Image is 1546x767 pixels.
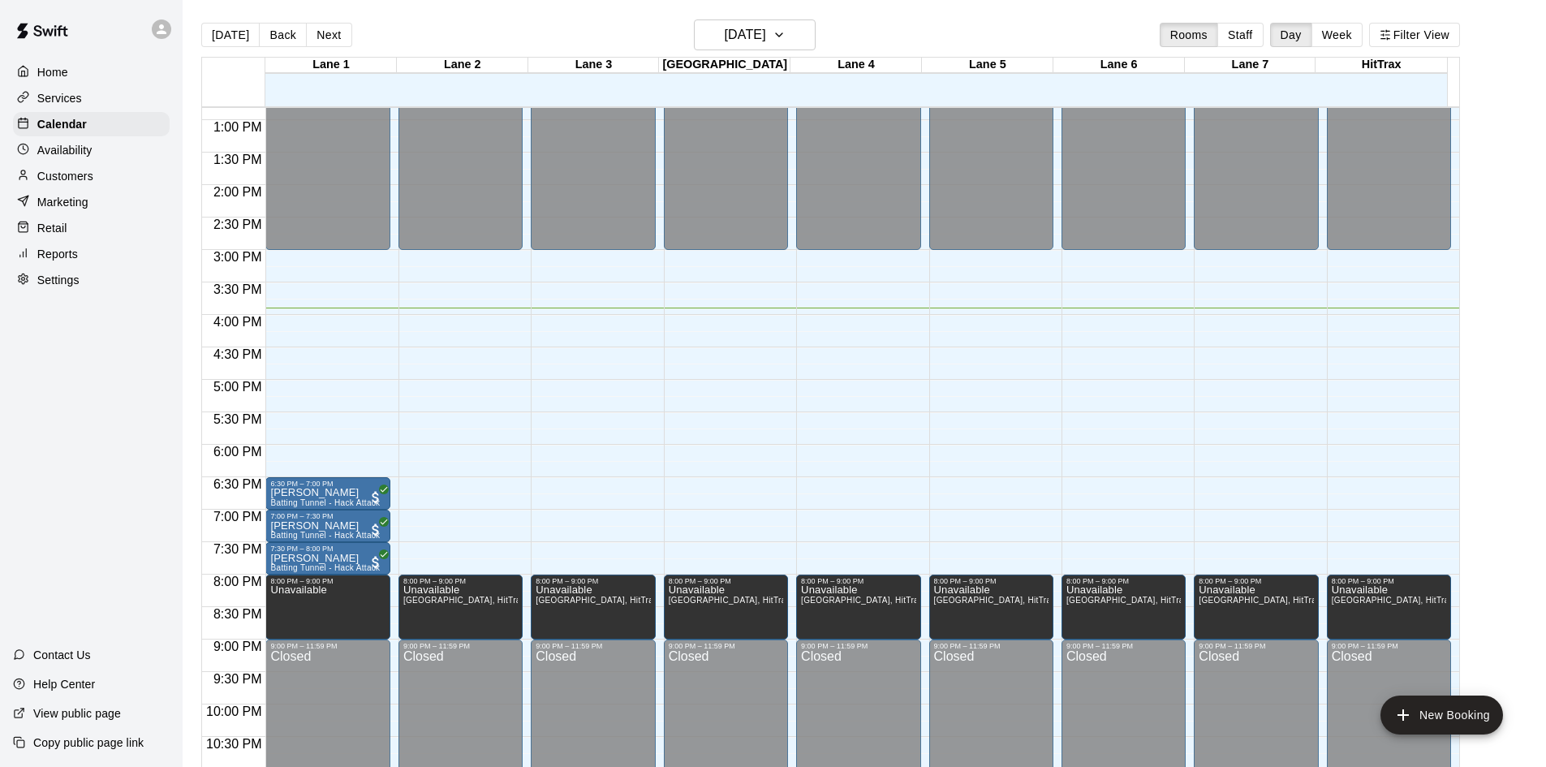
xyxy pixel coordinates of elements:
[922,58,1053,73] div: Lane 5
[270,563,380,572] span: Batting Tunnel - Hack Attack
[1062,575,1186,640] div: 8:00 PM – 9:00 PM: Unavailable
[1199,577,1313,585] div: 8:00 PM – 9:00 PM
[531,575,655,640] div: 8:00 PM – 9:00 PM: Unavailable
[270,577,385,585] div: 8:00 PM – 9:00 PM
[790,58,922,73] div: Lane 4
[33,705,121,722] p: View public page
[270,512,385,520] div: 7:00 PM – 7:30 PM
[1053,58,1185,73] div: Lane 6
[209,347,266,361] span: 4:30 PM
[13,112,170,136] a: Calendar
[1066,596,1282,605] span: [GEOGRAPHIC_DATA], HitTrax, [GEOGRAPHIC_DATA]
[270,480,385,488] div: 6:30 PM – 7:00 PM
[209,510,266,524] span: 7:00 PM
[265,58,397,73] div: Lane 1
[270,642,385,650] div: 9:00 PM – 11:59 PM
[265,542,390,575] div: 7:30 PM – 8:00 PM: Brayden Cevallos
[33,735,144,751] p: Copy public page link
[1332,642,1446,650] div: 9:00 PM – 11:59 PM
[1311,23,1363,47] button: Week
[37,194,88,210] p: Marketing
[1160,23,1218,47] button: Rooms
[37,168,93,184] p: Customers
[306,23,351,47] button: Next
[13,216,170,240] a: Retail
[13,268,170,292] a: Settings
[725,24,766,46] h6: [DATE]
[801,642,915,650] div: 9:00 PM – 11:59 PM
[37,116,87,132] p: Calendar
[37,90,82,106] p: Services
[1066,577,1181,585] div: 8:00 PM – 9:00 PM
[37,246,78,262] p: Reports
[209,218,266,231] span: 2:30 PM
[270,545,385,553] div: 7:30 PM – 8:00 PM
[33,647,91,663] p: Contact Us
[536,577,650,585] div: 8:00 PM – 9:00 PM
[209,315,266,329] span: 4:00 PM
[368,489,384,506] span: All customers have paid
[270,531,380,540] span: Batting Tunnel - Hack Attack
[1327,575,1451,640] div: 8:00 PM – 9:00 PM: Unavailable
[536,642,650,650] div: 9:00 PM – 11:59 PM
[1194,575,1318,640] div: 8:00 PM – 9:00 PM: Unavailable
[270,498,380,507] span: Batting Tunnel - Hack Attack
[403,642,518,650] div: 9:00 PM – 11:59 PM
[403,596,619,605] span: [GEOGRAPHIC_DATA], HitTrax, [GEOGRAPHIC_DATA]
[209,153,266,166] span: 1:30 PM
[694,19,816,50] button: [DATE]
[13,60,170,84] a: Home
[202,705,265,718] span: 10:00 PM
[37,64,68,80] p: Home
[669,596,885,605] span: [GEOGRAPHIC_DATA], HitTrax, [GEOGRAPHIC_DATA]
[801,577,915,585] div: 8:00 PM – 9:00 PM
[209,477,266,491] span: 6:30 PM
[368,554,384,571] span: All customers have paid
[397,58,528,73] div: Lane 2
[265,575,390,640] div: 8:00 PM – 9:00 PM: Unavailable
[13,242,170,266] a: Reports
[259,23,307,47] button: Back
[796,575,920,640] div: 8:00 PM – 9:00 PM: Unavailable
[1199,642,1313,650] div: 9:00 PM – 11:59 PM
[659,58,790,73] div: [GEOGRAPHIC_DATA]
[934,577,1049,585] div: 8:00 PM – 9:00 PM
[1217,23,1264,47] button: Staff
[209,185,266,199] span: 2:00 PM
[1332,577,1446,585] div: 8:00 PM – 9:00 PM
[33,676,95,692] p: Help Center
[265,477,390,510] div: 6:30 PM – 7:00 PM: Brayden Cevallos
[13,190,170,214] a: Marketing
[528,58,660,73] div: Lane 3
[934,596,1150,605] span: [GEOGRAPHIC_DATA], HitTrax, [GEOGRAPHIC_DATA]
[265,510,390,542] div: 7:00 PM – 7:30 PM: Brayden Cevallos
[209,542,266,556] span: 7:30 PM
[1369,23,1460,47] button: Filter View
[1185,58,1316,73] div: Lane 7
[1270,23,1312,47] button: Day
[37,220,67,236] p: Retail
[209,380,266,394] span: 5:00 PM
[669,577,783,585] div: 8:00 PM – 9:00 PM
[13,164,170,188] a: Customers
[368,522,384,538] span: All customers have paid
[929,575,1053,640] div: 8:00 PM – 9:00 PM: Unavailable
[536,596,751,605] span: [GEOGRAPHIC_DATA], HitTrax, [GEOGRAPHIC_DATA]
[1066,642,1181,650] div: 9:00 PM – 11:59 PM
[801,596,1017,605] span: [GEOGRAPHIC_DATA], HitTrax, [GEOGRAPHIC_DATA]
[209,640,266,653] span: 9:00 PM
[664,575,788,640] div: 8:00 PM – 9:00 PM: Unavailable
[398,575,523,640] div: 8:00 PM – 9:00 PM: Unavailable
[209,250,266,264] span: 3:00 PM
[669,642,783,650] div: 9:00 PM – 11:59 PM
[13,86,170,110] a: Services
[13,138,170,162] a: Availability
[1380,696,1503,735] button: add
[209,120,266,134] span: 1:00 PM
[934,642,1049,650] div: 9:00 PM – 11:59 PM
